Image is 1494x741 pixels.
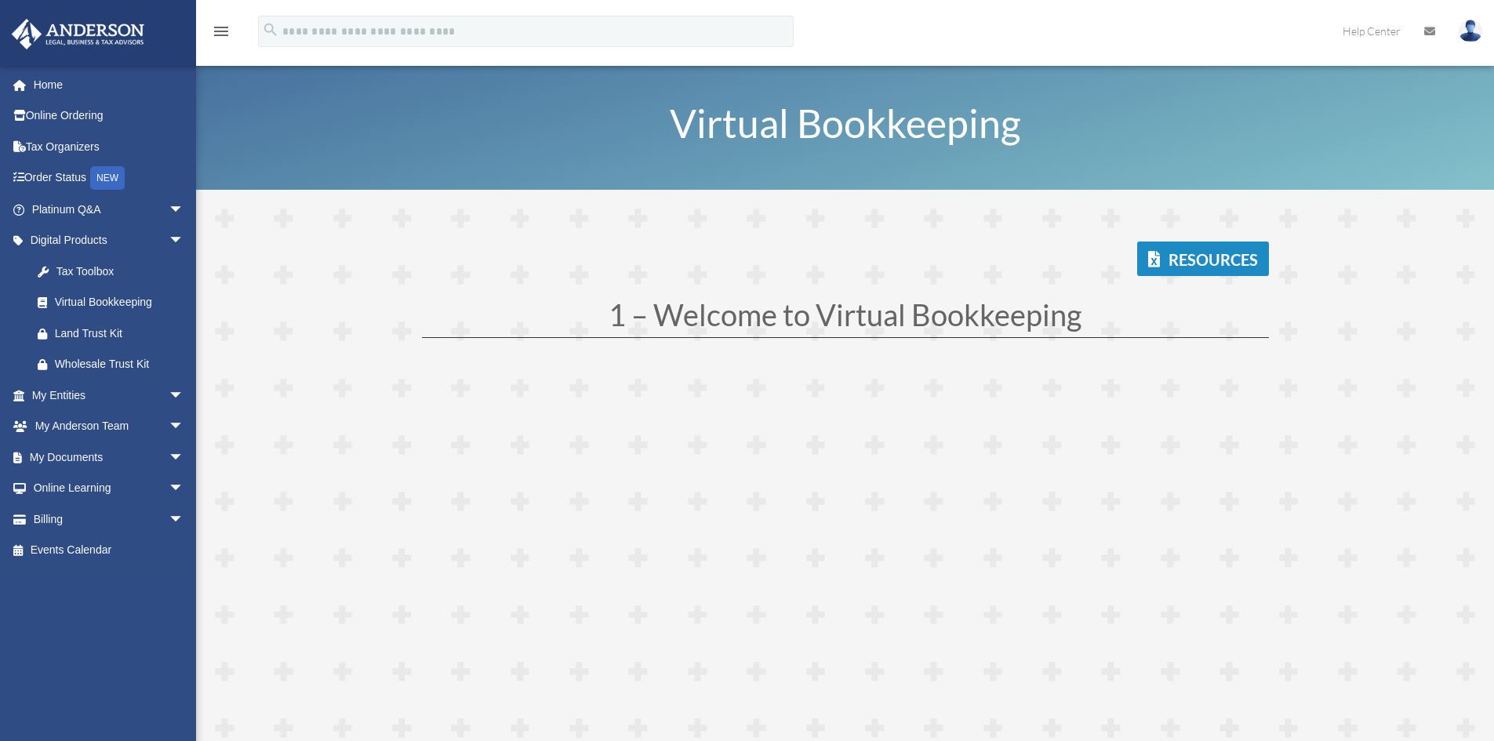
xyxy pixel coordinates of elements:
a: Tax Organizers [11,131,208,162]
i: search [262,21,279,38]
a: Land Trust Kit [22,318,208,349]
img: User Pic [1459,20,1482,42]
span: arrow_drop_down [169,194,200,226]
i: menu [212,22,231,41]
div: Virtual Bookkeeping [55,292,180,312]
a: Home [11,69,208,100]
span: arrow_drop_down [169,225,200,257]
a: Resources [1137,242,1269,276]
a: My Documentsarrow_drop_down [11,441,208,473]
span: arrow_drop_down [169,503,200,536]
a: My Entitiesarrow_drop_down [11,380,208,411]
span: arrow_drop_down [169,473,200,505]
a: Digital Productsarrow_drop_down [11,225,208,256]
a: Online Ordering [11,100,208,132]
span: Virtual Bookkeeping [670,100,1021,147]
a: Online Learningarrow_drop_down [11,473,208,504]
a: Virtual Bookkeeping [22,287,200,318]
span: arrow_drop_down [169,380,200,412]
h1: 1 – Welcome to Virtual Bookkeeping [422,300,1269,337]
a: Billingarrow_drop_down [11,503,208,535]
a: Events Calendar [11,535,208,566]
div: Wholesale Trust Kit [55,354,188,374]
a: Wholesale Trust Kit [22,349,208,380]
a: My Anderson Teamarrow_drop_down [11,411,208,442]
a: Tax Toolbox [22,256,208,287]
a: Platinum Q&Aarrow_drop_down [11,194,208,225]
div: Tax Toolbox [55,262,188,282]
a: menu [212,27,231,41]
span: arrow_drop_down [169,441,200,474]
span: arrow_drop_down [169,411,200,443]
img: Anderson Advisors Platinum Portal [7,19,149,49]
div: NEW [90,166,125,190]
div: Land Trust Kit [55,324,188,343]
a: Order StatusNEW [11,162,208,194]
